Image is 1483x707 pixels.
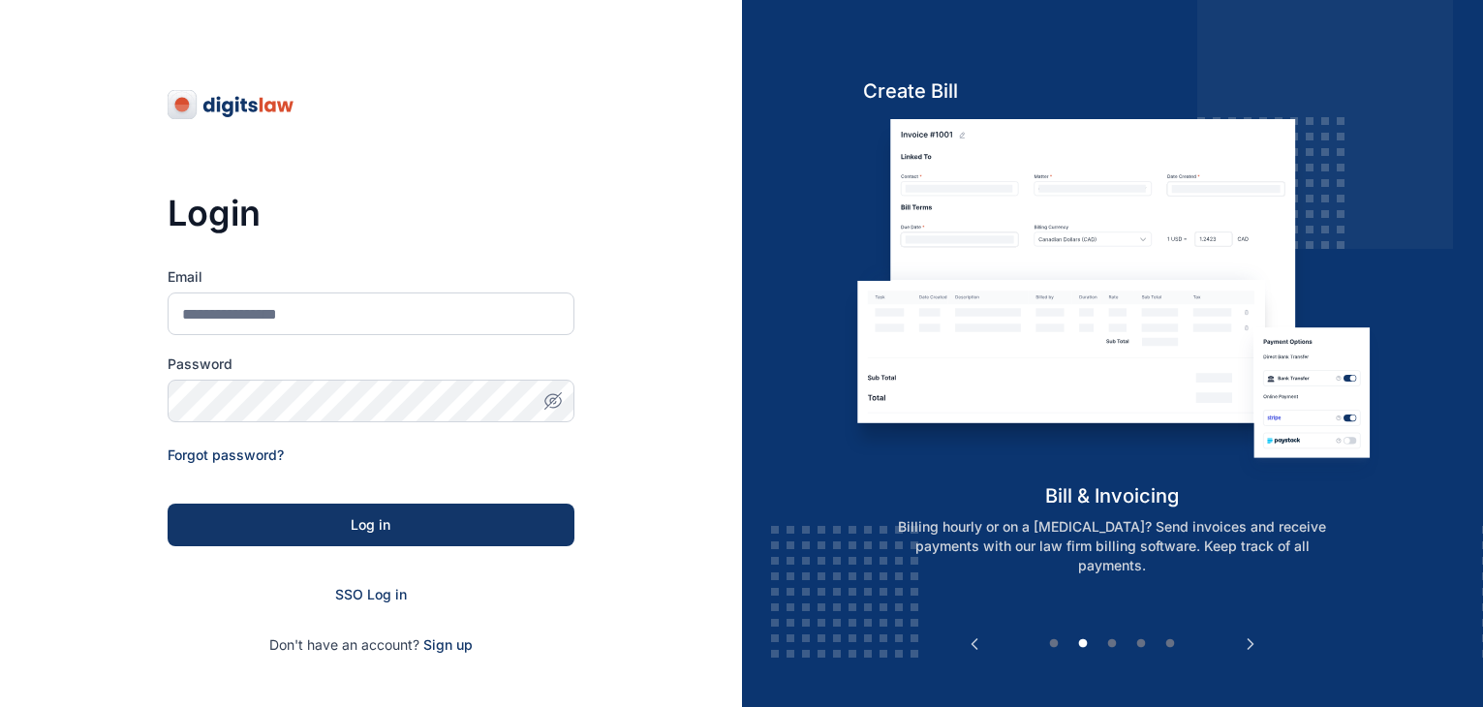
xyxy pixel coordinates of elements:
a: SSO Log in [335,586,407,602]
label: Password [168,354,574,374]
button: Next [1241,634,1260,654]
div: Log in [199,515,543,535]
h5: bill & invoicing [844,482,1381,509]
span: Sign up [423,635,473,655]
a: Sign up [423,636,473,653]
img: bill-and-invoicin [844,119,1381,482]
p: Don't have an account? [168,635,574,655]
button: 5 [1160,634,1180,654]
button: Previous [965,634,984,654]
button: 1 [1044,634,1064,654]
button: 4 [1131,634,1151,654]
label: Email [168,267,574,287]
button: 2 [1073,634,1093,654]
p: Billing hourly or on a [MEDICAL_DATA]? Send invoices and receive payments with our law firm billi... [864,517,1360,575]
h5: Create Bill [844,77,1381,105]
button: Log in [168,504,574,546]
a: Forgot password? [168,446,284,463]
button: 3 [1102,634,1122,654]
h3: Login [168,194,574,232]
img: digitslaw-logo [168,89,295,120]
